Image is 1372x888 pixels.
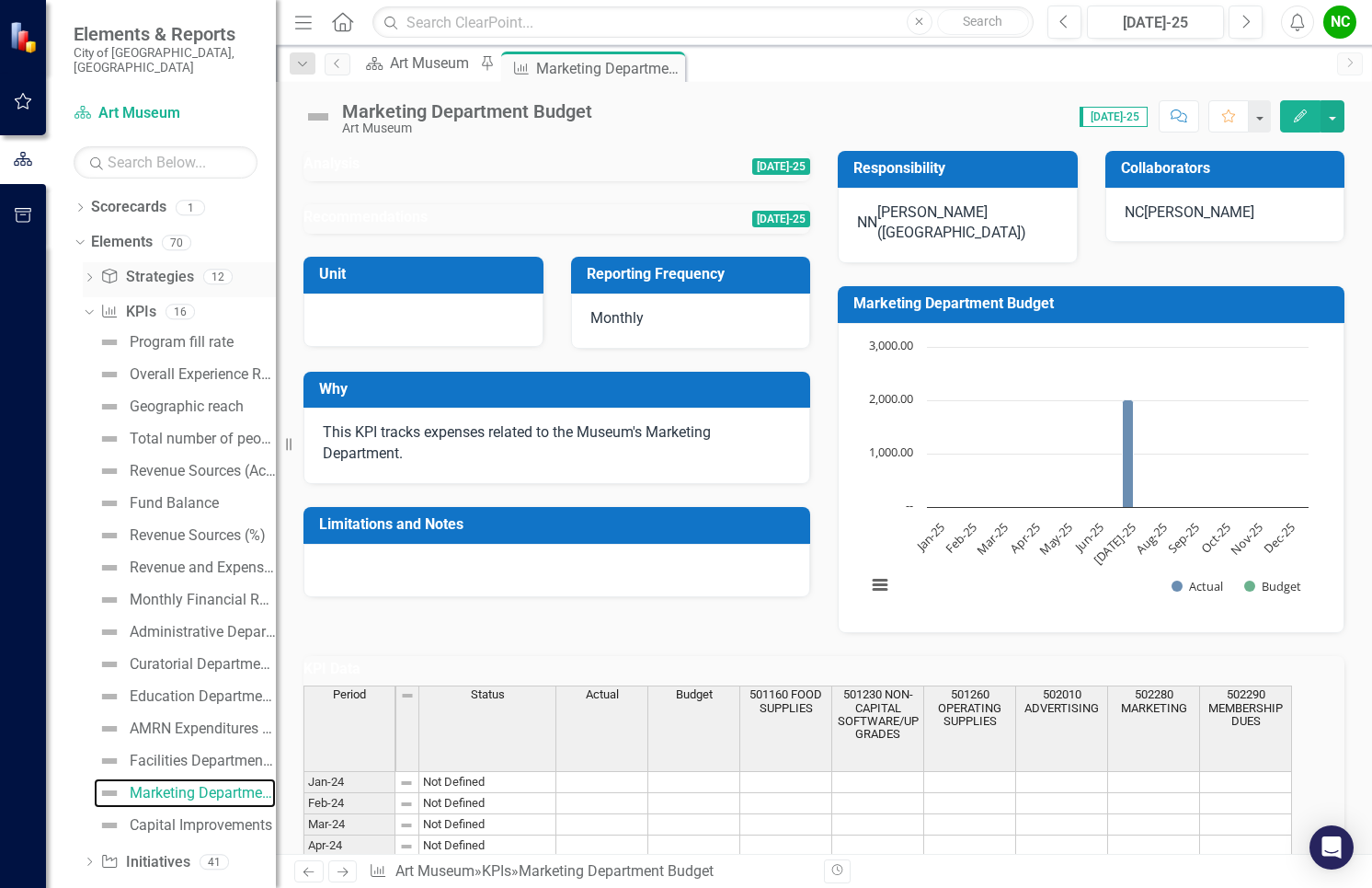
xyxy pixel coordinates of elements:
[94,778,276,808] a: Marketing Department Budget
[303,793,395,814] td: Feb-24
[303,156,554,172] h3: Analysis
[130,817,272,834] div: Capital Improvements
[94,328,234,357] a: Program fill rate
[752,211,810,227] span: [DATE]-25
[94,456,276,486] a: Revenue Sources (Actual)
[853,295,1335,312] h3: Marketing Department Budget
[333,688,366,701] span: Period
[536,57,680,80] div: Marketing Department Budget
[1035,519,1075,559] text: May-25
[98,718,120,740] img: Not Defined
[94,746,276,776] a: Facilities Department Budget
[9,21,41,53] img: ClearPoint Strategy
[471,688,505,701] span: Status
[937,9,1029,35] button: Search
[342,121,592,135] div: Art Museum
[323,422,791,465] p: This KPI tracks expenses related to the Museum's Marketing Department.
[911,519,948,556] text: Jan-25
[399,797,414,812] img: 8DAGhfEEPCf229AAAAAElFTkSuQmCC
[973,519,1012,558] text: Mar-25
[419,814,556,836] td: Not Defined
[98,621,120,643] img: Not Defined
[98,492,120,514] img: Not Defined
[1244,578,1301,594] button: Show Budget
[1172,578,1223,594] button: Show Actual
[1132,519,1171,558] text: Aug-25
[1090,519,1138,568] text: [DATE]-25
[1309,825,1354,870] div: Open Intercom Messenger
[98,396,120,418] img: Not Defined
[98,428,120,450] img: Not Defined
[1165,519,1203,557] text: Sep-25
[94,714,276,744] a: AMRN Expenditures by Fund
[98,331,120,353] img: Not Defined
[676,688,713,701] span: Budget
[1125,202,1144,224] div: NC
[319,266,534,283] h3: Unit
[94,489,219,518] a: Fund Balance
[200,854,229,870] div: 41
[130,592,276,608] div: Monthly Financial Report
[130,624,276,640] div: Administrative Department Budget
[1144,202,1254,224] div: [PERSON_NAME]
[1080,107,1148,127] span: [DATE]-25
[1197,519,1234,556] text: Oct-25
[399,776,414,790] img: 8DAGhfEEPCf229AAAAAElFTkSuQmCC
[130,431,276,447] div: Total number of people served
[319,516,801,533] h3: Limitations and Notes
[419,771,556,793] td: Not Defined
[869,337,913,353] text: 3,000.00
[130,334,234,351] div: Program fill rate
[943,519,980,557] text: Feb-25
[176,200,205,215] div: 1
[857,213,877,234] div: NN
[130,495,219,512] div: Fund Balance
[857,338,1325,614] div: Chart. Highcharts interactive chart.
[1121,160,1336,177] h3: Collaborators
[303,661,1344,677] h3: KPI Data
[98,653,120,675] img: Not Defined
[857,338,1318,614] svg: Interactive chart
[203,270,233,285] div: 12
[853,160,1069,177] h3: Responsibility
[419,793,556,814] td: Not Defined
[94,360,276,389] a: Overall Experience Rating (OER)
[1123,399,1134,507] path: Jul-25, 2,008.3. Actual.
[162,235,191,250] div: 70
[928,688,1012,728] span: 501260 OPERATING SUPPLIES
[400,688,415,703] img: 8DAGhfEEPCf229AAAAAElFTkSuQmCC
[877,202,1058,245] div: [PERSON_NAME] ([GEOGRAPHIC_DATA])
[98,686,120,708] img: Not Defined
[1087,6,1224,39] button: [DATE]-25
[98,782,120,804] img: Not Defined
[519,862,714,880] div: Marketing Department Budget
[74,45,257,75] small: City of [GEOGRAPHIC_DATA], [GEOGRAPHIC_DATA]
[94,424,276,454] a: Total number of people served
[1070,519,1107,556] text: Jun-25
[74,23,257,45] span: Elements & Reports
[869,444,913,460] text: 1,000.00
[399,839,414,854] img: 8DAGhfEEPCf229AAAAAElFTkSuQmCC
[166,305,195,320] div: 16
[360,52,474,75] a: Art Museum
[130,559,276,576] div: Revenue and Expenses
[100,852,189,873] a: Initiatives
[1093,12,1218,34] div: [DATE]-25
[1020,688,1103,715] span: 502010 ADVERTISING
[98,589,120,611] img: Not Defined
[100,302,155,323] a: KPIs
[94,553,276,582] a: Revenue and Expenses
[91,232,153,253] a: Elements
[586,688,619,701] span: Actual
[94,811,272,840] a: Capital Improvements
[303,771,395,793] td: Jan-24
[342,101,592,121] div: Marketing Department Budget
[303,102,333,132] img: Not Defined
[94,392,244,421] a: Geographic reach
[94,650,276,679] a: Curatorial Department Budget
[130,656,276,673] div: Curatorial Department Budget
[100,267,193,288] a: Strategies
[395,862,474,880] a: Art Museum
[369,861,810,882] div: » »
[1204,688,1287,728] span: 502290 MEMBERSHIP DUES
